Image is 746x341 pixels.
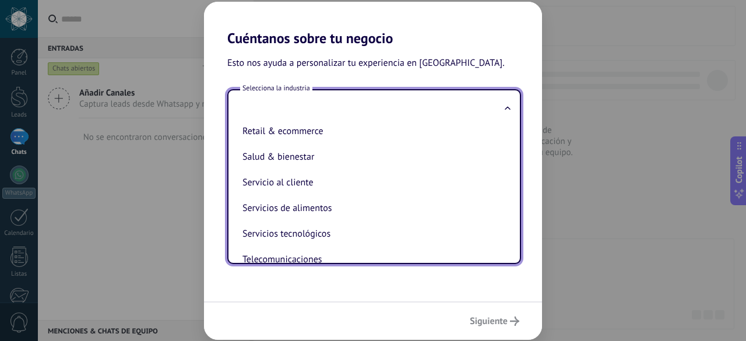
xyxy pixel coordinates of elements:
[227,56,505,71] span: Esto nos ayuda a personalizar tu experiencia en [GEOGRAPHIC_DATA].
[204,2,542,47] h2: Cuéntanos sobre tu negocio
[238,118,506,144] li: Retail & ecommerce
[238,195,506,221] li: Servicios de alimentos
[238,144,506,170] li: Salud & bienestar
[238,170,506,195] li: Servicio al cliente
[238,221,506,247] li: Servicios tecnológicos
[238,247,506,272] li: Telecomunicaciones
